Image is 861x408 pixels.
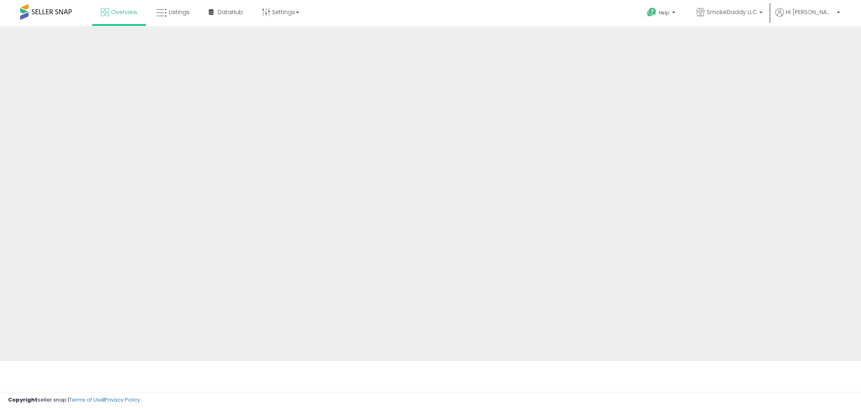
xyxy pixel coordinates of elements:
[111,8,137,16] span: Overview
[641,1,683,26] a: Help
[647,7,657,17] i: Get Help
[169,8,190,16] span: Listings
[786,8,834,16] span: Hi [PERSON_NAME]
[659,9,670,16] span: Help
[775,8,840,26] a: Hi [PERSON_NAME]
[218,8,243,16] span: DataHub
[707,8,757,16] span: SmokeDaddy LLC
